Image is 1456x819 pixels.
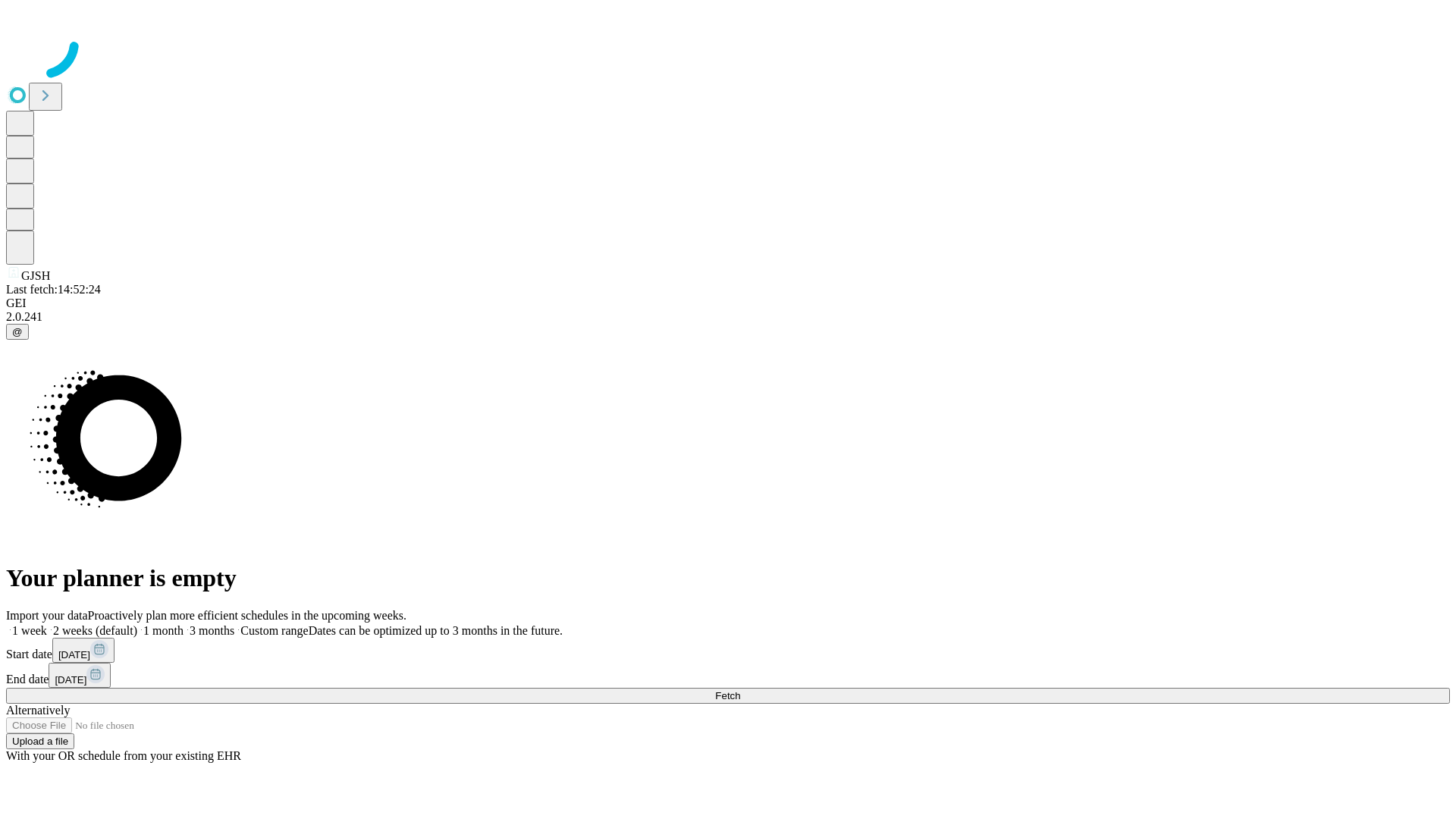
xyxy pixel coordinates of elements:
[309,624,563,637] span: Dates can be optimized up to 3 months in the future.
[6,749,241,762] span: With your OR schedule from your existing EHR
[6,283,101,296] span: Last fetch: 14:52:24
[12,624,47,637] span: 1 week
[55,674,86,686] span: [DATE]
[21,269,50,282] span: GJSH
[6,638,1450,663] div: Start date
[52,638,115,663] button: [DATE]
[6,310,1450,324] div: 2.0.241
[58,649,90,661] span: [DATE]
[6,564,1450,592] h1: Your planner is empty
[6,733,74,749] button: Upload a file
[715,690,740,701] span: Fetch
[6,297,1450,310] div: GEI
[190,624,234,637] span: 3 months
[6,609,88,622] span: Import your data
[240,624,308,637] span: Custom range
[6,324,29,340] button: @
[6,688,1450,704] button: Fetch
[88,609,406,622] span: Proactively plan more efficient schedules in the upcoming weeks.
[143,624,184,637] span: 1 month
[6,704,70,717] span: Alternatively
[49,663,111,688] button: [DATE]
[6,663,1450,688] div: End date
[12,326,23,337] span: @
[53,624,137,637] span: 2 weeks (default)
